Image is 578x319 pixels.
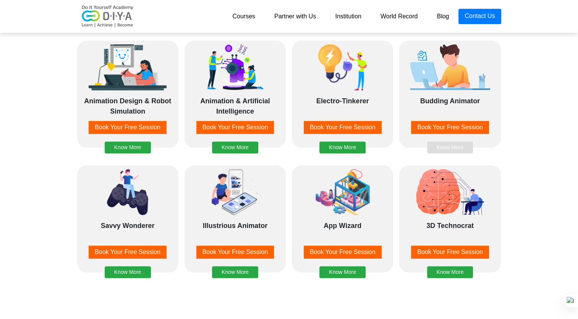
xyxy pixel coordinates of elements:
[188,221,282,240] div: Illustrious Animator
[81,221,175,240] div: Savvy Wonderer
[212,135,258,142] a: Know More
[458,9,501,24] a: Contact Us
[296,246,389,259] a: Book Your Free Session
[188,121,282,134] a: Book Your Free Session
[427,142,473,153] button: Know More
[212,142,258,153] button: Know More
[296,96,389,115] div: Electro-Tinkerer
[403,221,497,240] div: 3D Technocrat
[325,9,371,24] a: Institution
[411,121,489,134] button: Book Your Free Session
[427,9,458,24] a: Blog
[427,260,473,266] a: Know More
[105,260,151,266] a: Know More
[188,96,282,115] div: Animation & Artificial Intelligence
[196,246,274,259] button: Book Your Free Session
[81,121,175,134] a: Book Your Free Session
[427,135,473,142] a: Know More
[188,246,282,259] a: Book Your Free Session
[105,142,151,153] button: Know More
[403,96,497,115] div: Budding Animator
[89,121,167,134] button: Book Your Free Session
[371,9,427,24] a: World Record
[403,246,497,259] a: Book Your Free Session
[81,96,175,115] div: Animation Design & Robot Simulation
[403,121,497,134] a: Book Your Free Session
[223,9,265,24] a: Courses
[319,266,366,278] button: Know More
[319,260,366,266] a: Know More
[212,260,258,266] a: Know More
[296,221,389,240] div: App Wizard
[105,135,151,142] a: Know More
[296,121,389,134] a: Book Your Free Session
[265,9,325,24] a: Partner with Us
[81,246,175,259] a: Book Your Free Session
[319,142,366,153] button: Know More
[319,135,366,142] a: Know More
[427,266,473,278] button: Know More
[105,266,151,278] button: Know More
[411,246,489,259] button: Book Your Free Session
[77,5,138,28] img: logo-v2.png
[196,121,274,134] button: Book Your Free Session
[89,246,167,259] button: Book Your Free Session
[304,121,382,134] button: Book Your Free Session
[212,266,258,278] button: Know More
[304,246,382,259] button: Book Your Free Session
